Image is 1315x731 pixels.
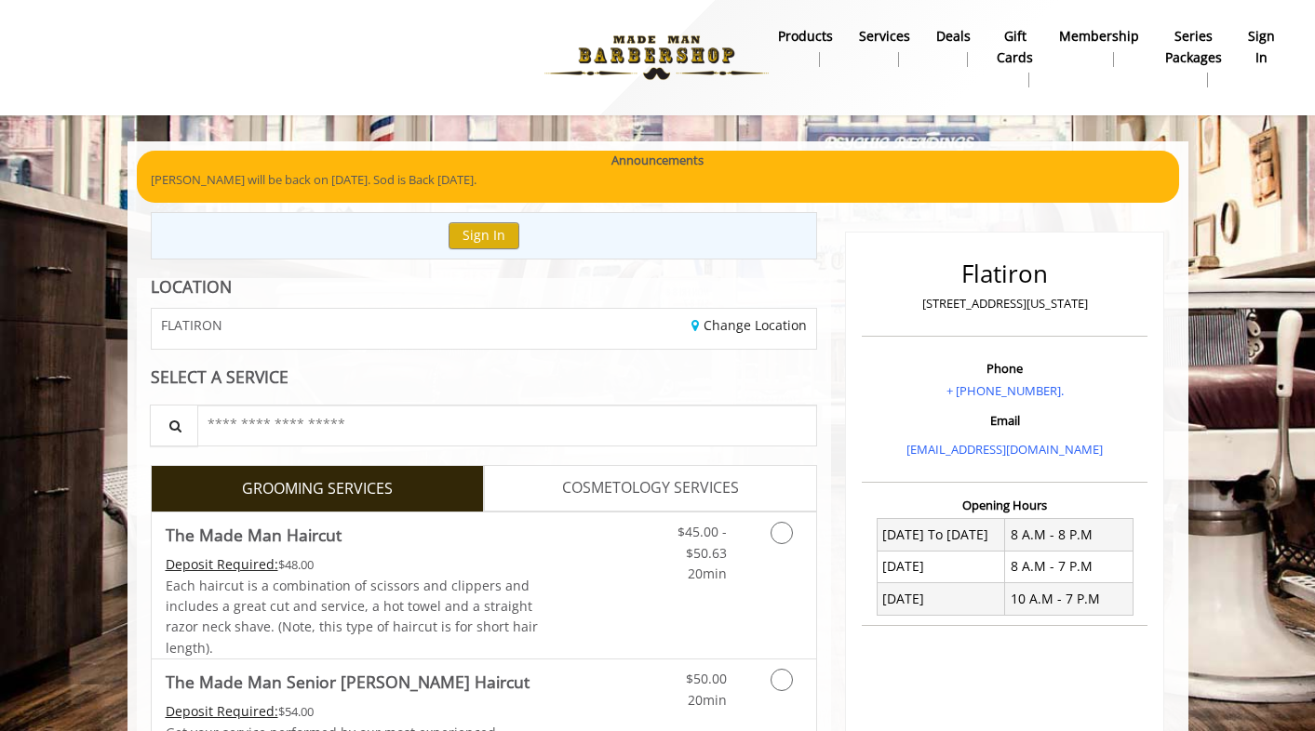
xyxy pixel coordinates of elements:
[611,151,704,170] b: Announcements
[1005,551,1134,582] td: 8 A.M - 7 P.M
[984,23,1046,92] a: Gift cardsgift cards
[151,275,232,298] b: LOCATION
[923,23,984,72] a: DealsDeals
[877,583,1005,615] td: [DATE]
[1248,26,1275,68] b: sign in
[859,26,910,47] b: Services
[866,362,1143,375] h3: Phone
[562,476,739,500] span: COSMETOLOGY SERVICES
[778,26,833,47] b: products
[166,522,342,548] b: The Made Man Haircut
[765,23,846,72] a: Productsproducts
[1005,519,1134,551] td: 8 A.M - 8 P.M
[997,26,1033,68] b: gift cards
[877,519,1005,551] td: [DATE] To [DATE]
[862,498,1147,512] h3: Opening Hours
[1059,26,1139,47] b: Membership
[866,260,1143,287] h2: Flatiron
[686,670,727,687] span: $50.00
[1165,26,1222,68] b: Series packages
[151,170,1165,190] p: [PERSON_NAME] will be back on [DATE]. Sod is Back [DATE].
[691,316,807,334] a: Change Location
[151,368,818,386] div: SELECT A SERVICE
[161,318,222,332] span: FLATIRON
[242,477,393,501] span: GROOMING SERVICES
[846,23,923,72] a: ServicesServices
[877,551,1005,582] td: [DATE]
[946,382,1064,399] a: + [PHONE_NUMBER].
[688,565,727,582] span: 20min
[166,555,278,573] span: This service needs some Advance to be paid before we block your appointment
[1152,23,1235,92] a: Series packagesSeries packages
[688,691,727,709] span: 20min
[150,405,198,446] button: Service Search
[936,26,971,47] b: Deals
[1046,23,1152,72] a: MembershipMembership
[166,669,530,695] b: The Made Man Senior [PERSON_NAME] Haircut
[166,554,540,575] div: $48.00
[1005,583,1134,615] td: 10 A.M - 7 P.M
[1235,23,1288,72] a: sign insign in
[449,222,519,249] button: Sign In
[166,701,540,722] div: $54.00
[529,7,785,109] img: Made Man Barbershop logo
[866,414,1143,427] h3: Email
[866,294,1143,313] p: [STREET_ADDRESS][US_STATE]
[678,523,727,561] span: $45.00 - $50.63
[166,577,538,657] span: Each haircut is a combination of scissors and clippers and includes a great cut and service, a ho...
[166,702,278,720] span: This service needs some Advance to be paid before we block your appointment
[906,441,1103,458] a: [EMAIL_ADDRESS][DOMAIN_NAME]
